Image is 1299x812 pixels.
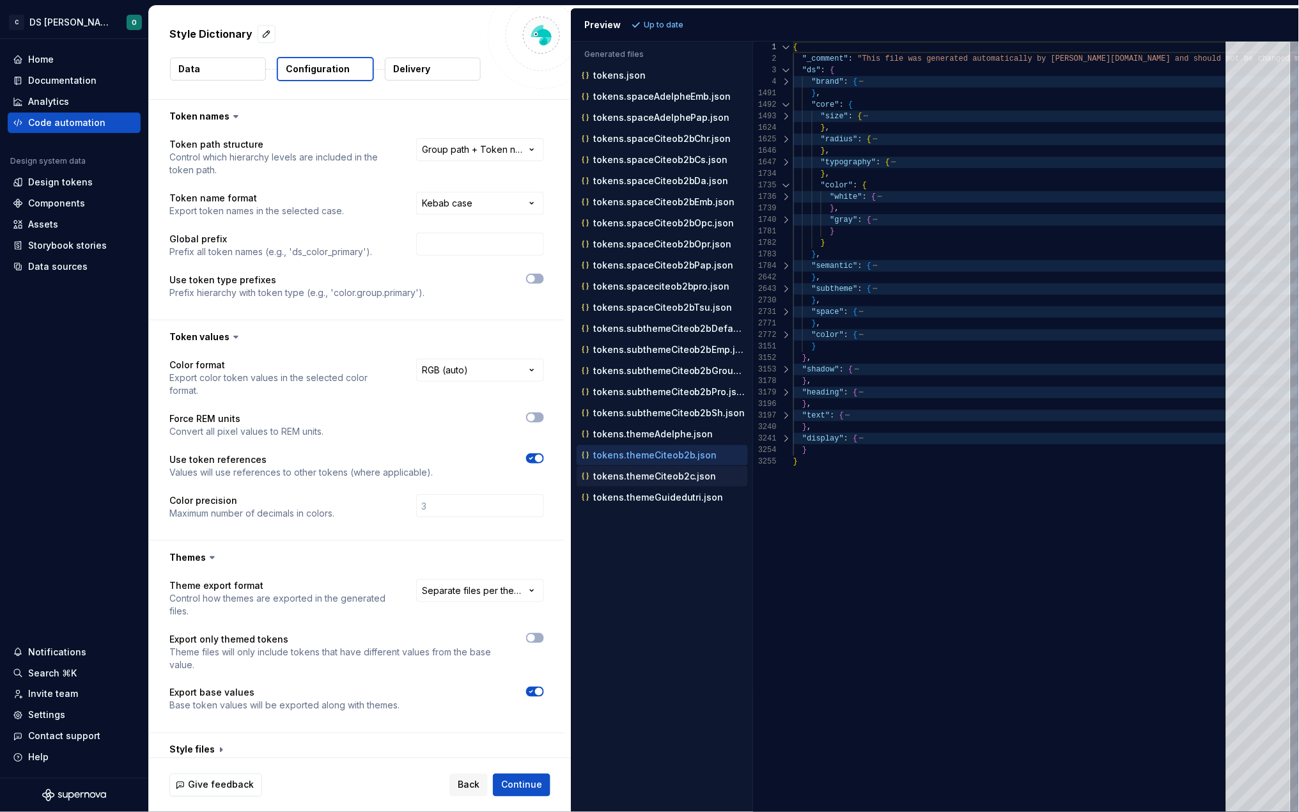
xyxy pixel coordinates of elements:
[577,322,748,336] button: tokens.subthemeCiteob2bDefault.json
[825,146,830,155] span: ,
[42,789,106,802] svg: Supernova Logo
[857,285,862,293] span: :
[385,58,481,81] button: Delivery
[28,709,65,722] div: Settings
[867,285,871,293] span: {
[754,226,777,237] div: 1781
[839,100,844,109] span: :
[862,192,867,201] span: :
[811,308,843,316] span: "space"
[821,135,858,144] span: "radius"
[8,235,141,256] a: Storybook stories
[28,197,85,210] div: Components
[28,74,97,87] div: Documentation
[577,427,748,441] button: tokens.themeAdelphe.json
[754,180,777,191] div: 1735
[28,751,49,764] div: Help
[778,410,795,421] div: Click to expand the range.
[28,218,58,231] div: Assets
[830,192,862,201] span: "white"
[778,76,795,88] div: Click to expand the range.
[501,779,542,792] span: Continue
[593,324,748,334] p: tokens.subthemeCiteob2bDefault.json
[393,63,430,75] p: Delivery
[754,456,777,467] div: 3255
[169,286,424,299] p: Prefix hierarchy with token type (e.g., 'color.group.primary').
[778,306,795,318] div: Click to expand the range.
[811,273,816,282] span: }
[169,592,393,618] p: Control how themes are exported in the generated files.
[577,258,748,272] button: tokens.spaceCiteob2bPap.json
[754,341,777,352] div: 3151
[857,112,862,121] span: {
[593,239,732,249] p: tokens.spaceCiteob2bOpr.json
[830,204,834,213] span: }
[754,387,777,398] div: 3179
[754,272,777,283] div: 2642
[188,779,254,792] span: Give feedback
[802,377,807,386] span: }
[844,388,848,397] span: :
[754,76,777,88] div: 4
[821,158,876,167] span: "typography"
[857,262,862,270] span: :
[169,425,323,438] p: Convert all pixel values to REM units.
[830,215,857,224] span: "gray"
[754,237,777,249] div: 1782
[170,58,266,81] button: Data
[754,398,777,410] div: 3196
[839,365,844,374] span: :
[778,134,795,145] div: Click to expand the range.
[28,239,107,252] div: Storybook stories
[28,53,54,66] div: Home
[8,49,141,70] a: Home
[778,191,795,203] div: Click to expand the range.
[178,63,200,75] p: Data
[867,135,871,144] span: {
[802,66,821,75] span: "ds"
[816,319,821,328] span: ,
[644,20,683,30] p: Up to date
[821,169,825,178] span: }
[584,19,621,31] div: Preview
[169,26,253,42] p: Style Dictionary
[754,157,777,168] div: 1647
[802,400,807,409] span: }
[802,388,844,397] span: "heading"
[811,77,843,86] span: "brand"
[816,273,821,282] span: ,
[593,70,646,81] p: tokens.json
[811,319,816,328] span: }
[862,181,867,190] span: {
[802,354,807,363] span: }
[577,279,748,293] button: tokens.spaceciteob2bpro.json
[577,68,748,82] button: tokens.json
[754,203,777,214] div: 1739
[802,423,807,432] span: }
[577,385,748,399] button: tokens.subthemeCiteob2bPro.json
[853,77,857,86] span: {
[754,191,777,203] div: 1736
[593,387,748,397] p: tokens.subthemeCiteob2bPro.json
[577,448,748,462] button: tokens.themeCiteob2b.json
[169,507,334,520] p: Maximum number of decimals in colors.
[577,90,748,104] button: tokens.spaceAdelpheEmb.json
[834,204,839,213] span: ,
[577,111,748,125] button: tokens.spaceAdelphePap.json
[802,434,844,443] span: "display"
[28,116,105,129] div: Code automation
[778,157,795,168] div: Click to expand the range.
[169,371,393,397] p: Export color token values in the selected color format.
[839,411,844,420] span: {
[593,281,730,292] p: tokens.spaceciteob2bpro.json
[754,329,777,341] div: 2772
[754,42,777,53] div: 1
[885,158,890,167] span: {
[821,66,825,75] span: :
[169,151,393,176] p: Control which hierarchy levels are included in the token path.
[844,331,848,340] span: :
[458,779,479,792] span: Back
[825,123,830,132] span: ,
[802,54,848,63] span: "_comment"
